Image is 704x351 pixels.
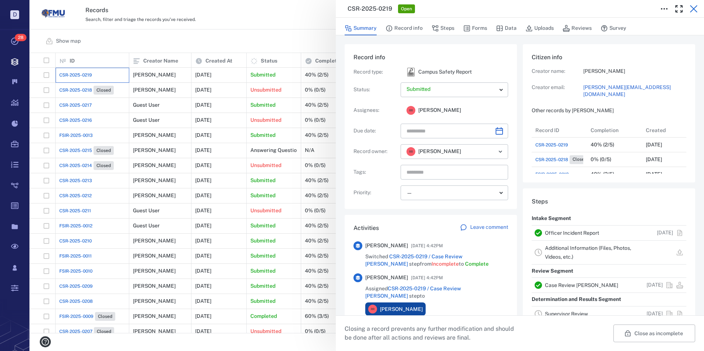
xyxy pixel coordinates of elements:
[647,281,663,289] p: [DATE]
[657,1,672,16] button: Toggle to Edit Boxes
[545,245,631,260] a: Additional Information (Files, Photos, Videos, etc.)
[646,171,662,178] p: [DATE]
[532,265,573,278] p: Review Segment
[523,44,695,188] div: Citizen infoCreator name:[PERSON_NAME]Creator email:[PERSON_NAME][EMAIL_ADDRESS][DOMAIN_NAME]Othe...
[353,107,398,114] p: Assignees :
[470,224,508,231] p: Leave comment
[380,306,423,313] span: [PERSON_NAME]
[353,68,398,76] p: Record type :
[463,21,487,35] button: Forms
[532,68,583,75] p: Creator name:
[532,84,583,98] p: Creator email:
[525,21,554,35] button: Uploads
[386,21,423,35] button: Record info
[587,123,642,138] div: Completion
[646,120,666,141] div: Created
[406,86,496,93] p: Submitted
[411,241,443,250] span: [DATE] 4:42PM
[647,310,663,318] p: [DATE]
[345,325,520,342] p: Closing a record prevents any further modification and should be done after all actions and revie...
[495,146,506,157] button: Open
[432,261,459,267] span: Incomplete
[365,242,408,249] span: [PERSON_NAME]
[535,156,568,163] span: CSR-2025-0218
[418,107,461,114] span: [PERSON_NAME]
[353,189,398,196] p: Priority :
[646,156,662,163] p: [DATE]
[365,253,508,267] span: Switched step from to
[672,1,686,16] button: Toggle Fullscreen
[418,68,472,76] p: Campus Safety Report
[365,285,508,299] span: Assigned step to
[532,293,621,306] p: Determination and Results Segment
[17,5,32,12] span: Help
[583,68,686,75] p: [PERSON_NAME]
[591,171,614,177] div: 40% (2/5)
[406,189,496,197] div: —
[353,86,398,93] p: Status :
[532,53,686,62] h6: Citizen info
[545,311,588,317] a: Supervisor Review
[591,142,614,148] div: 40% (2/5)
[563,21,592,35] button: Reviews
[646,141,662,149] p: [DATE]
[657,229,673,237] p: [DATE]
[532,197,686,206] h6: Steps
[532,107,686,114] p: Other records by [PERSON_NAME]
[353,148,398,155] p: Record owner :
[492,124,507,138] button: Choose date
[15,34,27,41] span: 28
[368,305,377,313] div: R R
[10,10,19,19] p: D
[535,142,568,148] a: CSR-2025-0219
[365,286,461,299] a: CSR-2025-0219 / Case Review [PERSON_NAME]
[545,282,618,288] a: Case Review [PERSON_NAME]
[418,148,461,155] span: [PERSON_NAME]
[365,274,408,281] span: [PERSON_NAME]
[601,21,626,35] button: Survey
[535,120,559,141] div: Record ID
[545,230,599,236] a: Officer Incident Report
[345,44,517,215] div: Record infoRecord type:icon Campus Safety ReportCampus Safety ReportStatus:Assignees:RR[PERSON_NA...
[591,157,611,162] div: 0% (0/5)
[532,123,587,138] div: Record ID
[353,127,398,135] p: Due date :
[535,171,569,178] a: FSIR-2025-0013
[686,1,701,16] button: Close
[406,147,415,156] div: R R
[406,68,415,77] img: icon Campus Safety Report
[353,224,379,233] h6: Activities
[532,212,571,225] p: Intake Segment
[345,21,377,35] button: Summary
[365,253,462,267] a: CSR-2025-0219 / Case Review [PERSON_NAME]
[348,4,392,13] h3: CSR-2025-0219
[642,123,697,138] div: Created
[465,261,489,267] span: Complete
[353,53,508,62] h6: Record info
[613,325,695,342] button: Close as incomplete
[432,21,454,35] button: Steps
[591,120,619,141] div: Completion
[411,273,443,282] span: [DATE] 4:42PM
[399,6,413,12] span: Open
[583,84,686,98] a: [PERSON_NAME][EMAIL_ADDRESS][DOMAIN_NAME]
[535,155,590,164] a: CSR-2025-0218Closed
[460,224,508,233] a: Leave comment
[353,169,398,176] p: Tags :
[406,106,415,115] div: R R
[496,21,517,35] button: Data
[571,156,588,163] span: Closed
[406,68,415,77] div: Campus Safety Report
